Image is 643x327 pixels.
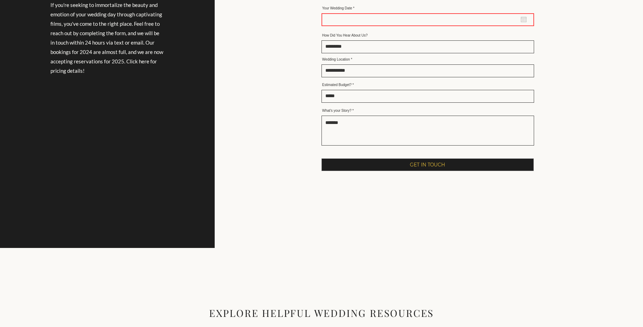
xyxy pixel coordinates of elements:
label: What's your Story? [321,109,534,112]
span: GET IN TOUCH [410,161,445,168]
span: EXPLORE HELPFUL WEDDING RESOURCES [209,306,434,319]
button: Open calendar [521,17,526,22]
label: Wedding Location [321,58,534,61]
span: If you're seeking to immortalize the beauty and emotion of your wedding day through captivating f... [50,2,163,74]
label: How Did You Hear About Us? [321,34,534,37]
label: Estimated Budget? [321,83,534,87]
button: GET IN TOUCH [321,158,534,171]
label: Your Wedding Date [321,7,534,10]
